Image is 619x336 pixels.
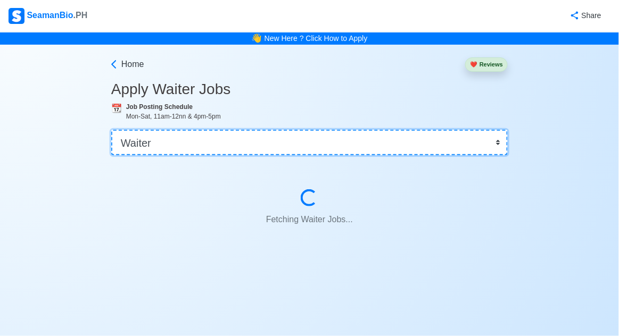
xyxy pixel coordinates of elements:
[126,112,508,121] div: Mon-Sat, 11am-12nn & 4pm-5pm
[470,61,477,68] span: heart
[111,80,508,98] h3: Apply Waiter Jobs
[559,5,610,26] button: Share
[126,103,193,111] b: Job Posting Schedule
[9,8,87,24] div: SeamanBio
[9,8,24,24] img: Logo
[109,58,144,71] a: Home
[249,30,265,47] span: bell
[111,104,122,113] span: calendar
[73,11,88,20] span: .PH
[137,209,482,230] p: Fetching Waiter Jobs...
[121,58,144,71] span: Home
[465,57,508,72] button: heartReviews
[265,34,368,43] a: New Here ? Click How to Apply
